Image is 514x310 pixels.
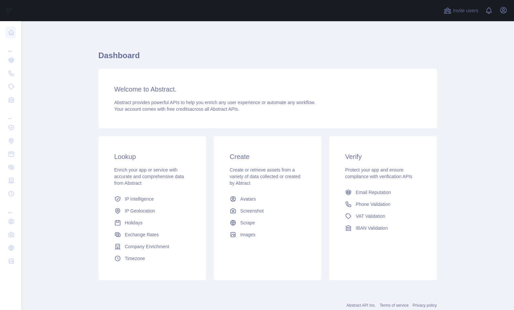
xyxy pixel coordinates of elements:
h3: Welcome to Abstract. [114,85,421,94]
h3: Create [230,152,305,161]
span: Email Reputation [356,189,391,196]
div: ... [5,40,16,53]
span: Abstract provides powerful APIs to help you enrich any user experience or automate any workflow. [114,100,316,105]
a: IP Intelligence [112,193,193,205]
div: ... [5,201,16,214]
span: IP Intelligence [125,196,154,202]
span: IBAN Validation [356,225,388,231]
span: Scrape [240,219,255,226]
span: IP Geolocation [125,208,155,214]
a: Exchange Rates [112,229,193,241]
a: Company Enrichment [112,241,193,252]
a: Holidays [112,217,193,229]
a: Screenshot [227,205,308,217]
h1: Dashboard [99,50,437,66]
span: Enrich your app or service with accurate and comprehensive data from Abstract [114,167,184,186]
button: Invite users [442,5,480,16]
a: Terms of service [380,303,409,308]
span: Avatars [240,196,256,202]
a: IP Geolocation [112,205,193,217]
span: VAT Validation [356,213,385,219]
div: ... [5,107,16,120]
a: IBAN Validation [342,222,423,234]
h3: Verify [345,152,421,161]
h3: Lookup [114,152,190,161]
a: VAT Validation [342,210,423,222]
a: Images [227,229,308,241]
span: Invite users [453,7,478,15]
span: free credits [167,106,190,112]
span: Screenshot [240,208,264,214]
span: Protect your app and ensure compliance with verification APIs [345,167,412,179]
span: Your account comes with across all Abstract APIs. [114,106,239,112]
a: Abstract API Inc. [346,303,376,308]
a: Timezone [112,252,193,264]
span: Exchange Rates [125,231,159,238]
a: Scrape [227,217,308,229]
span: Timezone [125,255,145,262]
span: Company Enrichment [125,243,170,250]
span: Holidays [125,219,143,226]
span: Images [240,231,256,238]
a: Phone Validation [342,198,423,210]
span: Create or retrieve assets from a variety of data collected or created by Abtract [230,167,300,186]
span: Phone Validation [356,201,390,208]
a: Privacy policy [413,303,437,308]
a: Avatars [227,193,308,205]
a: Email Reputation [342,186,423,198]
